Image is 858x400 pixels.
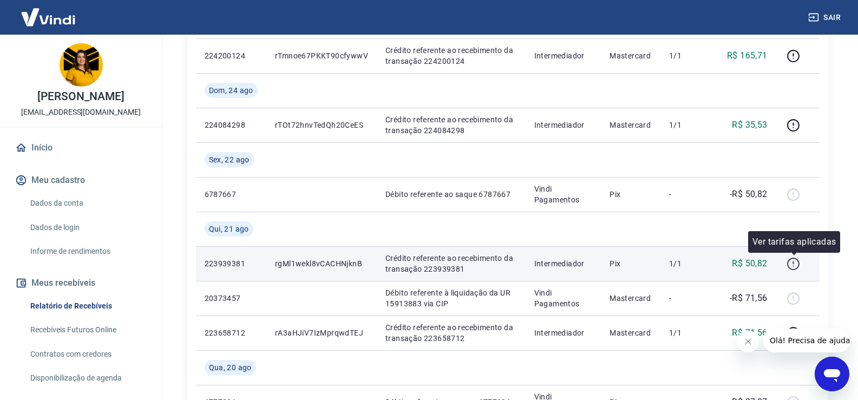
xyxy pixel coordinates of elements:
p: 1/1 [669,327,701,338]
p: Intermediador [534,327,593,338]
p: Mastercard [610,327,652,338]
p: Ver tarifas aplicadas [752,235,836,248]
a: Informe de rendimentos [26,240,149,263]
a: Dados de login [26,217,149,239]
a: Relatório de Recebíveis [26,295,149,317]
button: Meu cadastro [13,168,149,192]
p: Vindi Pagamentos [534,287,593,309]
p: Pix [610,258,652,269]
a: Dados da conta [26,192,149,214]
button: Meus recebíveis [13,271,149,295]
span: Qua, 20 ago [209,362,252,373]
p: Mastercard [610,120,652,130]
p: rA3aHJiV7IzMprqwdTEJ [275,327,368,338]
p: Crédito referente ao recebimento da transação 223658712 [385,322,517,344]
p: -R$ 50,82 [730,188,768,201]
p: 20373457 [205,293,258,304]
p: R$ 35,53 [732,119,767,132]
iframe: Mensagem da empresa [763,329,849,352]
iframe: Fechar mensagem [737,331,759,352]
p: Crédito referente ao recebimento da transação 223939381 [385,253,517,274]
p: Pix [610,189,652,200]
p: 224200124 [205,50,258,61]
p: 1/1 [669,50,701,61]
p: R$ 50,82 [732,257,767,270]
p: Crédito referente ao recebimento da transação 224200124 [385,45,517,67]
p: Débito referente ao saque 6787667 [385,189,517,200]
p: rgMl1wekl8vCACHNjknB [275,258,368,269]
p: Intermediador [534,50,593,61]
p: 6787667 [205,189,258,200]
p: [EMAIL_ADDRESS][DOMAIN_NAME] [21,107,141,118]
p: R$ 71,56 [732,326,767,339]
p: rTOt72hnvTedQh20CeES [275,120,368,130]
p: Intermediador [534,258,593,269]
p: - [669,293,701,304]
p: R$ 165,71 [727,49,768,62]
p: Mastercard [610,293,652,304]
p: -R$ 71,56 [730,292,768,305]
img: Vindi [13,1,83,34]
p: Mastercard [610,50,652,61]
p: Débito referente à liquidação da UR 15913883 via CIP [385,287,517,309]
a: Contratos com credores [26,343,149,365]
p: 223658712 [205,327,258,338]
p: 224084298 [205,120,258,130]
span: Sex, 22 ago [209,154,250,165]
p: 223939381 [205,258,258,269]
span: Dom, 24 ago [209,85,253,96]
p: - [669,189,701,200]
p: rTmnoe67PKKT90cfywwV [275,50,368,61]
iframe: Botão para abrir a janela de mensagens [815,357,849,391]
p: 1/1 [669,258,701,269]
button: Sair [806,8,845,28]
p: 1/1 [669,120,701,130]
a: Início [13,136,149,160]
p: Crédito referente ao recebimento da transação 224084298 [385,114,517,136]
span: Olá! Precisa de ajuda? [6,8,91,16]
p: Vindi Pagamentos [534,183,593,205]
p: Intermediador [534,120,593,130]
p: [PERSON_NAME] [37,91,124,102]
span: Qui, 21 ago [209,224,249,234]
img: 6c72bc9f-edfa-4208-aad6-93cbfca7a5c5.jpeg [60,43,103,87]
a: Disponibilização de agenda [26,367,149,389]
a: Recebíveis Futuros Online [26,319,149,341]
